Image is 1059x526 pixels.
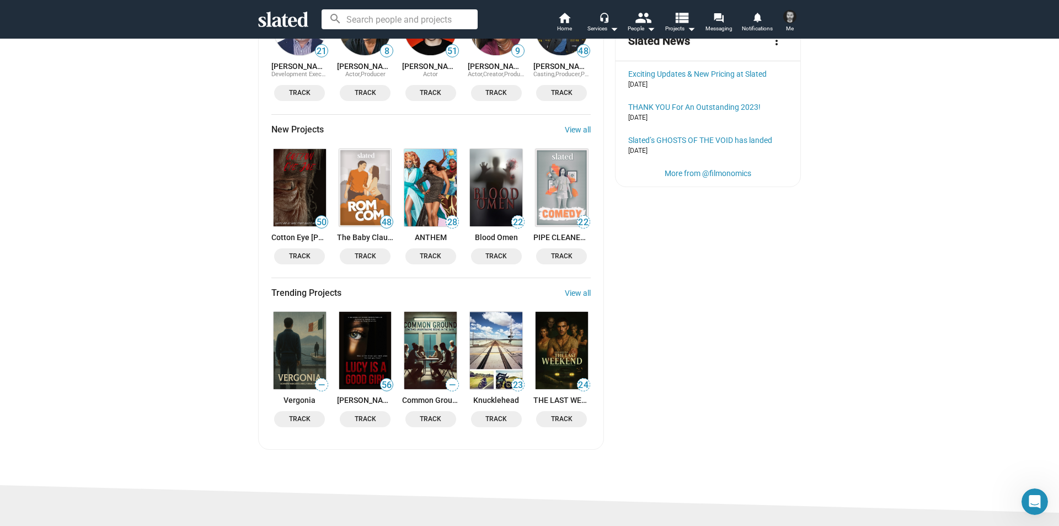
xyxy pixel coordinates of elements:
button: Track [340,411,391,427]
img: Blood Omen [470,149,522,226]
a: [PERSON_NAME] Is A Good Girl [337,396,394,405]
mat-icon: arrow_drop_down [684,22,698,35]
button: Track [471,85,522,101]
a: Exciting Updates & New Pricing at Slated [628,70,788,78]
span: Development Executive, [271,71,336,78]
span: 48 [381,217,393,228]
span: Track [478,251,515,262]
span: Track [281,413,318,425]
span: Notifications [742,22,773,35]
button: People [622,11,661,35]
span: — [315,380,328,390]
a: Messaging [699,11,738,35]
a: Vergonia [271,310,328,391]
a: PIPE CLEANER BOY [533,147,590,229]
img: Knucklehead [470,312,522,389]
a: [PERSON_NAME] [337,62,394,71]
mat-icon: notifications [752,12,762,22]
span: — [446,380,458,390]
a: [PERSON_NAME] [402,62,459,71]
mat-icon: more_vert [770,34,783,47]
button: Projects [661,11,699,35]
span: Me [786,22,794,35]
button: Track [274,248,325,264]
div: Services [587,22,618,35]
span: Producer, [555,71,581,78]
span: Trending Projects [271,287,341,299]
span: 21 [315,46,328,57]
a: Cotton Eye Joe [271,147,328,229]
a: Home [545,11,584,35]
span: Creator, [483,71,504,78]
button: Track [471,248,522,264]
mat-icon: arrow_drop_down [644,22,657,35]
mat-icon: forum [713,12,724,23]
a: Lucy Is A Good Girl [337,310,394,391]
img: Common Ground [404,312,457,389]
a: Cotton Eye [PERSON_NAME] [271,233,328,242]
button: Track [405,411,456,427]
span: Actor, [468,71,483,78]
img: The Baby Clause [339,149,392,226]
img: Cotton Eye Joe [274,149,326,226]
a: Common Ground [402,310,459,391]
input: Search people and projects [322,9,478,29]
button: Track [405,248,456,264]
div: [DATE] [628,114,788,123]
mat-icon: arrow_drop_down [607,22,621,35]
span: Production Coordinator [581,71,644,78]
span: New Projects [271,124,324,135]
span: 56 [381,380,393,391]
button: Track [536,411,587,427]
iframe: Intercom live chat [1021,488,1048,515]
div: [DATE] [628,81,788,89]
span: 8 [381,46,393,57]
a: Slated’s GHOSTS OF THE VOID has landed [628,136,788,145]
a: THE LAST WEEKEND [533,396,590,405]
span: Home [557,22,572,35]
mat-icon: view_list [673,9,689,25]
span: 50 [315,217,328,228]
a: THANK YOU For An Outstanding 2023! [628,103,788,111]
span: 23 [512,380,524,391]
a: The Baby Clause [337,147,394,229]
span: Track [543,87,580,99]
span: Track [346,251,384,262]
a: Blood Omen [468,233,525,242]
img: Thomas Kühl [783,10,796,23]
span: Track [346,413,384,425]
a: Knucklehead [468,396,525,405]
span: Producer [361,71,386,78]
span: Track [412,87,450,99]
span: Track [281,251,318,262]
a: [PERSON_NAME] [271,62,328,71]
a: ANTHEM [402,147,459,229]
span: Track [281,87,318,99]
a: View all [565,289,591,297]
button: Thomas KühlMe [777,8,803,36]
a: View all [565,125,591,134]
button: Track [340,85,391,101]
a: More from @filmonomics [665,169,751,178]
div: People [628,22,655,35]
span: Track [543,413,580,425]
button: Track [536,248,587,264]
mat-icon: headset_mic [599,12,609,22]
a: Notifications [738,11,777,35]
span: 48 [577,46,590,57]
span: Track [412,251,450,262]
span: 22 [577,217,590,228]
img: THE LAST WEEKEND [536,312,588,389]
button: Track [536,85,587,101]
span: Actor [423,71,438,78]
span: 22 [512,217,524,228]
a: Blood Omen [468,147,525,229]
span: 51 [446,46,458,57]
img: ANTHEM [404,149,457,226]
span: Actor, [345,71,361,78]
mat-icon: home [558,11,571,24]
button: Track [274,85,325,101]
span: Track [543,251,580,262]
span: Track [346,87,384,99]
a: Knucklehead [468,310,525,391]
